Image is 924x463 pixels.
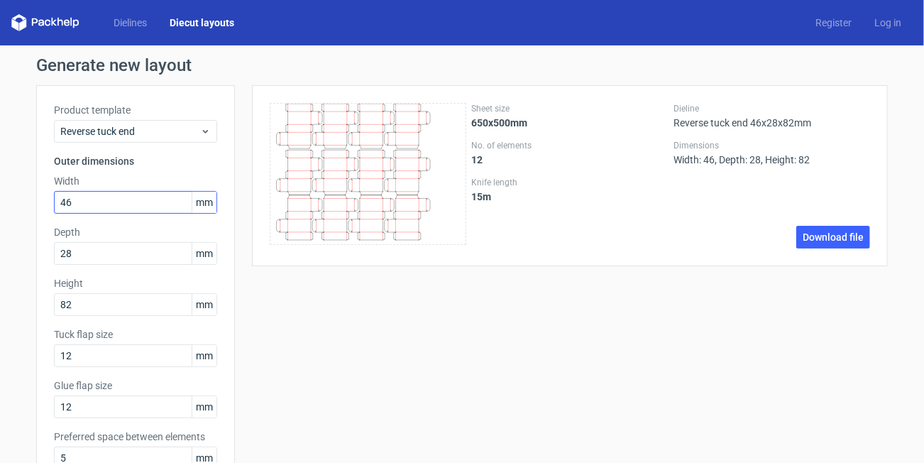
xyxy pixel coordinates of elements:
[796,226,870,249] a: Download file
[192,396,216,418] span: mm
[472,140,669,151] label: No. of elements
[472,177,669,188] label: Knife length
[54,327,217,342] label: Tuck flap size
[863,16,913,30] a: Log in
[192,243,216,264] span: mm
[673,103,870,129] div: Reverse tuck end 46x28x82mm
[54,276,217,290] label: Height
[54,103,217,117] label: Product template
[36,57,888,74] h1: Generate new layout
[102,16,158,30] a: Dielines
[673,140,870,165] div: Width: 46, Depth: 28, Height: 82
[60,124,200,138] span: Reverse tuck end
[54,378,217,393] label: Glue flap size
[472,154,483,165] strong: 12
[54,430,217,444] label: Preferred space between elements
[472,191,492,202] strong: 15 m
[472,103,669,114] label: Sheet size
[673,140,870,151] label: Dimensions
[192,192,216,213] span: mm
[54,174,217,188] label: Width
[192,345,216,366] span: mm
[673,103,870,114] label: Dieline
[54,154,217,168] h3: Outer dimensions
[54,225,217,239] label: Depth
[472,117,528,129] strong: 650x500mm
[192,294,216,315] span: mm
[804,16,863,30] a: Register
[158,16,246,30] a: Diecut layouts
